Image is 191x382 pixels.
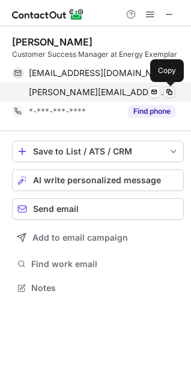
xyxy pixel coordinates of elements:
[31,283,179,293] span: Notes
[12,7,84,22] img: ContactOut v5.3.10
[12,198,184,220] button: Send email
[33,147,163,156] div: Save to List / ATS / CRM
[12,227,184,248] button: Add to email campaign
[33,204,79,214] span: Send email
[32,233,128,242] span: Add to email campaign
[29,87,166,98] span: [PERSON_NAME][EMAIL_ADDRESS][DOMAIN_NAME]
[12,169,184,191] button: AI write personalized message
[31,259,179,269] span: Find work email
[12,141,184,162] button: save-profile-one-click
[12,49,184,60] div: Customer Success Manager at Energy Exemplar
[12,36,92,48] div: [PERSON_NAME]
[33,175,161,185] span: AI write personalized message
[12,280,184,296] button: Notes
[12,256,184,272] button: Find work email
[29,68,166,78] span: [EMAIL_ADDRESS][DOMAIN_NAME]
[128,105,175,117] button: Reveal Button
